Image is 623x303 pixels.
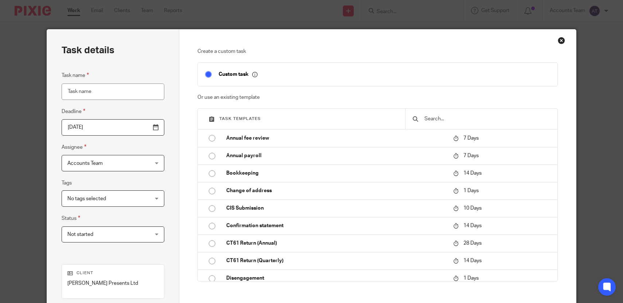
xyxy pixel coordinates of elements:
[62,107,85,116] label: Deadline
[226,240,446,247] p: CT61 Return (Annual)
[226,205,446,212] p: CIS Submission
[463,223,482,228] span: 14 Days
[219,117,261,121] span: Task templates
[463,258,482,263] span: 14 Days
[197,48,558,55] p: Create a custom task
[62,119,164,136] input: Pick a date
[226,152,446,159] p: Annual payroll
[463,241,482,246] span: 28 Days
[197,94,558,101] p: Or use an existing template
[558,37,565,44] div: Close this dialog window
[67,232,93,237] span: Not started
[226,275,446,282] p: Disengagement
[67,270,158,276] p: Client
[226,135,446,142] p: Annual fee review
[463,206,482,211] span: 10 Days
[463,188,479,193] span: 1 Days
[463,136,479,141] span: 7 Days
[226,257,446,264] p: CT61 Return (Quarterly)
[62,71,89,79] label: Task name
[62,44,114,57] h2: Task details
[226,187,446,194] p: Change of address
[62,214,80,222] label: Status
[67,280,158,287] p: [PERSON_NAME] Presents Ltd
[226,170,446,177] p: Bookkeeping
[226,222,446,229] p: Confirmation statement
[67,161,103,166] span: Accounts Team
[463,171,482,176] span: 14 Days
[463,276,479,281] span: 1 Days
[463,153,479,158] span: 7 Days
[219,71,258,78] p: Custom task
[62,179,72,187] label: Tags
[62,83,164,100] input: Task name
[67,196,106,201] span: No tags selected
[424,115,550,123] input: Search...
[62,143,86,151] label: Assignee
